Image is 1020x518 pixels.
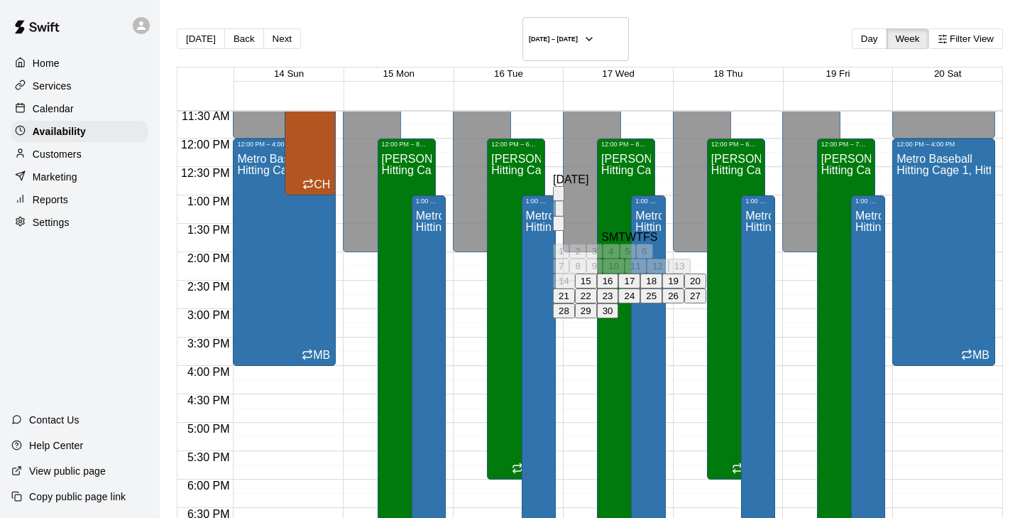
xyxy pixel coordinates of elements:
span: Saturday [650,231,658,244]
button: 11 [625,259,647,274]
div: 12:00 PM – 6:00 PM [711,141,761,148]
button: 12 [647,259,669,274]
div: 12:00 PM – 6:00 PM: Available [487,139,545,480]
button: 5 [620,244,636,259]
span: 2:00 PM [184,252,234,264]
button: Filter View [928,28,1003,49]
span: 3:30 PM [184,338,234,350]
span: MB [972,349,989,361]
div: 12:00 PM – 8:00 PM [382,141,432,148]
button: 2 [569,244,586,259]
span: Recurring availability [302,349,313,362]
button: 26 [662,288,684,303]
button: 18 [640,274,662,288]
span: 11:30 AM [178,110,234,122]
p: Customers [33,147,82,161]
span: 6:00 PM [184,480,234,492]
span: 12:00 PM [177,139,233,151]
span: 4:00 PM [184,366,234,378]
p: Settings [33,215,70,230]
span: Recurring availability [512,463,523,476]
div: Metro Baseball [313,350,330,361]
button: 8 [569,259,586,274]
button: 19 [662,274,684,288]
span: 3:00 PM [184,309,234,321]
p: Services [33,79,72,93]
div: 12:00 PM – 4:00 PM: Available [233,139,336,366]
span: 4:30 PM [184,394,234,406]
span: 5:30 PM [184,451,234,463]
div: 12:00 PM – 4:00 PM [237,141,331,148]
span: 18 Thu [713,68,742,79]
button: 6 [636,244,652,259]
button: 28 [553,303,575,318]
span: Recurring availability [961,349,972,362]
p: View public page [29,464,106,478]
span: 15 Mon [383,68,415,79]
button: 29 [575,303,597,318]
button: Previous month [553,201,564,216]
span: Sunday [601,231,609,244]
span: Recurring availability [302,178,314,192]
button: 25 [640,288,662,303]
button: Next month [553,216,564,231]
button: 9 [586,259,603,274]
button: 4 [603,244,619,259]
span: 2:30 PM [184,281,234,293]
p: Contact Us [29,413,79,427]
button: Day [852,28,887,49]
span: Thursday [636,231,643,244]
div: 12:00 PM – 8:00 PM [601,141,651,148]
button: 1 [553,244,569,259]
p: Copy public page link [29,490,126,504]
button: 21 [553,288,575,303]
div: Conner Hall [314,179,330,190]
button: Next [263,28,301,49]
div: 1:00 PM – 9:00 PM [526,198,552,205]
span: CH [314,178,330,190]
button: 24 [618,288,640,303]
span: 1:30 PM [184,224,234,236]
span: MB [313,349,330,361]
span: Tuesday [618,231,625,244]
button: 14 [553,274,575,288]
div: Metro Baseball [972,350,989,361]
span: 16 Tue [494,68,523,79]
button: Week [887,28,929,49]
div: 12:00 PM – 4:00 PM [896,141,991,148]
div: [DATE] [553,173,706,186]
p: Reports [33,193,68,207]
span: 12:30 PM [177,167,233,179]
span: 14 Sun [274,68,304,79]
div: 12:00 PM – 7:00 PM [821,141,871,148]
span: Friday [643,231,650,244]
span: 5:00 PM [184,423,234,435]
button: 13 [669,259,691,274]
span: 20 Sat [934,68,962,79]
button: 10 [603,259,625,274]
button: calendar view is open, switch to year view [553,186,564,201]
p: Home [33,56,60,70]
button: 23 [597,288,619,303]
div: 1:00 PM – 9:00 PM [855,198,881,205]
div: 1:00 PM – 9:00 PM [416,198,442,205]
span: 17 Wed [602,68,635,79]
h6: [DATE] – [DATE] [529,36,578,43]
button: 22 [575,288,597,303]
div: 12:00 PM – 6:00 PM [491,141,541,148]
button: 7 [553,259,569,274]
p: Help Center [29,438,83,453]
span: 1:00 PM [184,195,234,207]
button: 16 [597,274,619,288]
button: 20 [684,274,706,288]
button: 27 [684,288,706,303]
div: 1:00 PM – 9:00 PM [745,198,771,205]
div: 12:00 PM – 6:00 PM: Available [707,139,765,480]
p: Calendar [33,102,74,116]
button: 3 [586,244,603,259]
span: Recurring availability [732,463,743,476]
div: 12:00 PM – 4:00 PM: Available [892,139,995,366]
button: Back [224,28,264,49]
button: 30 [597,303,619,318]
span: Wednesday [625,231,636,244]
